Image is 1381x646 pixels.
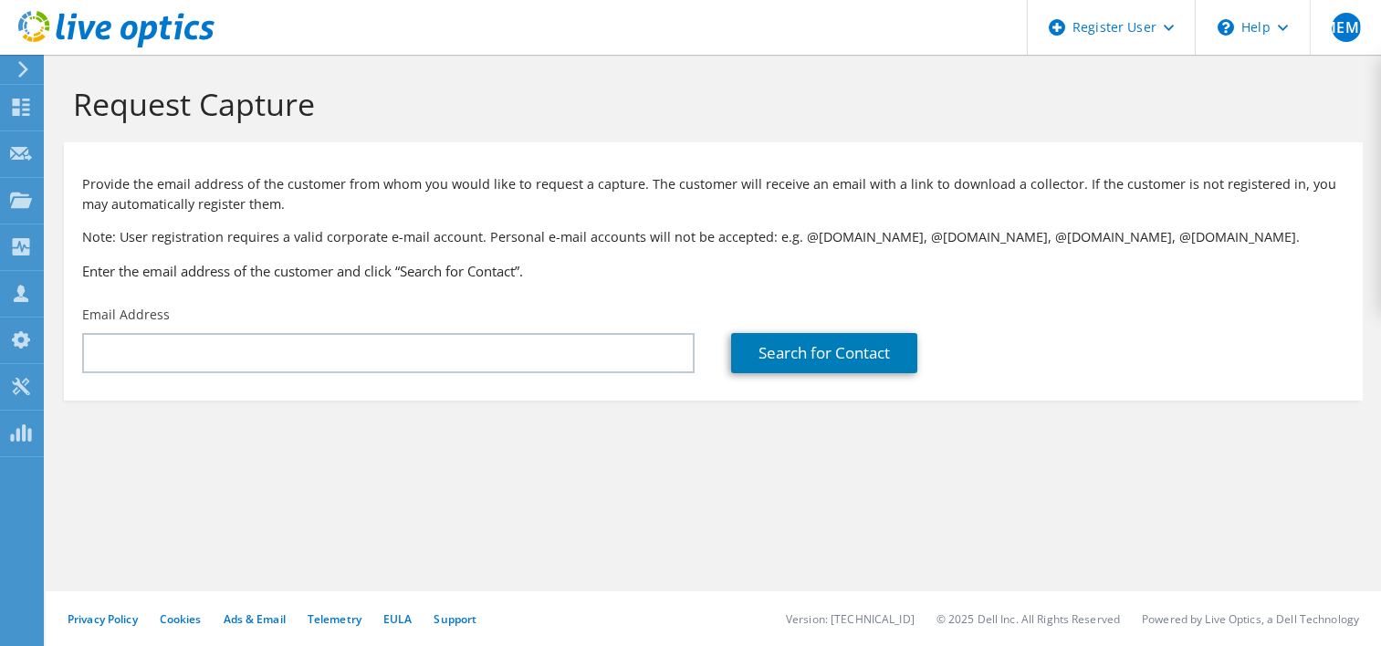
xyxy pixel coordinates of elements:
[1142,611,1359,627] li: Powered by Live Optics, a Dell Technology
[160,611,202,627] a: Cookies
[786,611,915,627] li: Version: [TECHNICAL_ID]
[68,611,138,627] a: Privacy Policy
[224,611,286,627] a: Ads & Email
[1332,13,1361,42] span: MEMB
[82,261,1344,281] h3: Enter the email address of the customer and click “Search for Contact”.
[731,333,917,373] a: Search for Contact
[383,611,412,627] a: EULA
[73,85,1344,123] h1: Request Capture
[82,227,1344,247] p: Note: User registration requires a valid corporate e-mail account. Personal e-mail accounts will ...
[434,611,476,627] a: Support
[936,611,1120,627] li: © 2025 Dell Inc. All Rights Reserved
[308,611,361,627] a: Telemetry
[82,306,170,324] label: Email Address
[1218,19,1234,36] svg: \n
[82,174,1344,214] p: Provide the email address of the customer from whom you would like to request a capture. The cust...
